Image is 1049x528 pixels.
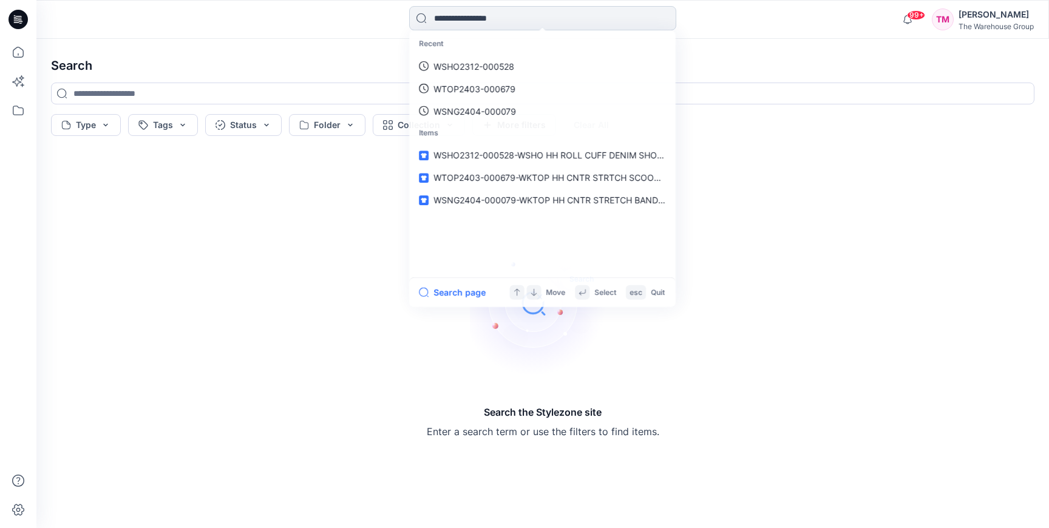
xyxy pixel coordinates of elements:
p: Enter a search term or use the filters to find items. [427,424,659,439]
button: Search page [419,285,486,300]
p: Quit [651,286,665,298]
h5: Search the Stylezone site [427,405,659,419]
div: [PERSON_NAME] [959,7,1034,22]
button: Folder [289,114,365,136]
p: WSHO2312-000528 [433,59,515,72]
button: Collection [373,114,465,136]
span: WTOP2403-000679-WKTOP HH CNTR STRTCH SCOOP TNK [433,172,679,183]
a: WSNG2404-000079 [412,100,673,122]
p: Recent [412,33,673,55]
p: Move [546,286,565,298]
p: WTOP2403-000679 [433,82,516,95]
a: WTOP2403-000679-WKTOP HH CNTR STRTCH SCOOP TNK [412,166,673,189]
button: Type [51,114,121,136]
span: WSNG2404-000079-WKTOP HH CNTR STRETCH BANDEAU [433,195,674,205]
div: The Warehouse Group [959,22,1034,31]
span: 99+ [907,10,925,20]
p: Items [412,122,673,144]
div: TM [932,8,954,30]
button: Tags [128,114,198,136]
a: WSHO2312-000528 [412,55,673,77]
span: WSHO2312-000528-WSHO HH ROLL CUFF DENIM SHORT [433,150,668,160]
a: WSNG2404-000079-WKTOP HH CNTR STRETCH BANDEAU [412,189,673,211]
a: WTOP2403-000679 [412,77,673,100]
p: Select [594,286,616,298]
h4: Search [41,49,1044,83]
button: Status [205,114,282,136]
p: esc [630,286,642,298]
a: WSHO2312-000528-WSHO HH ROLL CUFF DENIM SHORT [412,144,673,167]
p: WSNG2404-000079 [433,104,517,117]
